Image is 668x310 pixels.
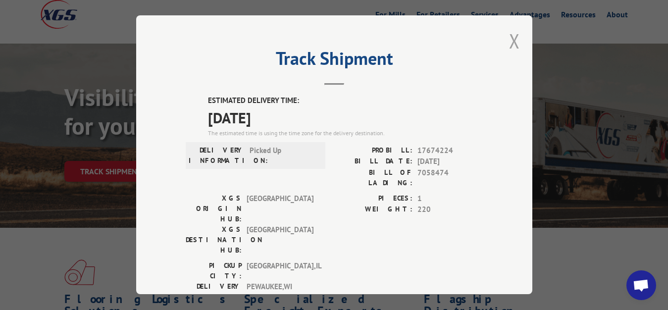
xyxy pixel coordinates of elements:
[250,145,316,166] span: Picked Up
[208,106,483,129] span: [DATE]
[247,260,313,281] span: [GEOGRAPHIC_DATA] , IL
[417,204,483,215] span: 220
[186,281,242,302] label: DELIVERY CITY:
[186,193,242,224] label: XGS ORIGIN HUB:
[189,145,245,166] label: DELIVERY INFORMATION:
[208,129,483,138] div: The estimated time is using the time zone for the delivery destination.
[509,28,520,54] button: Close modal
[417,156,483,167] span: [DATE]
[247,281,313,302] span: PEWAUKEE , WI
[208,95,483,106] label: ESTIMATED DELIVERY TIME:
[247,224,313,256] span: [GEOGRAPHIC_DATA]
[334,156,412,167] label: BILL DATE:
[334,145,412,156] label: PROBILL:
[247,193,313,224] span: [GEOGRAPHIC_DATA]
[626,270,656,300] div: Open chat
[334,167,412,188] label: BILL OF LADING:
[417,167,483,188] span: 7058474
[417,145,483,156] span: 17674224
[186,224,242,256] label: XGS DESTINATION HUB:
[334,204,412,215] label: WEIGHT:
[417,193,483,205] span: 1
[186,52,483,70] h2: Track Shipment
[334,193,412,205] label: PIECES:
[186,260,242,281] label: PICKUP CITY:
